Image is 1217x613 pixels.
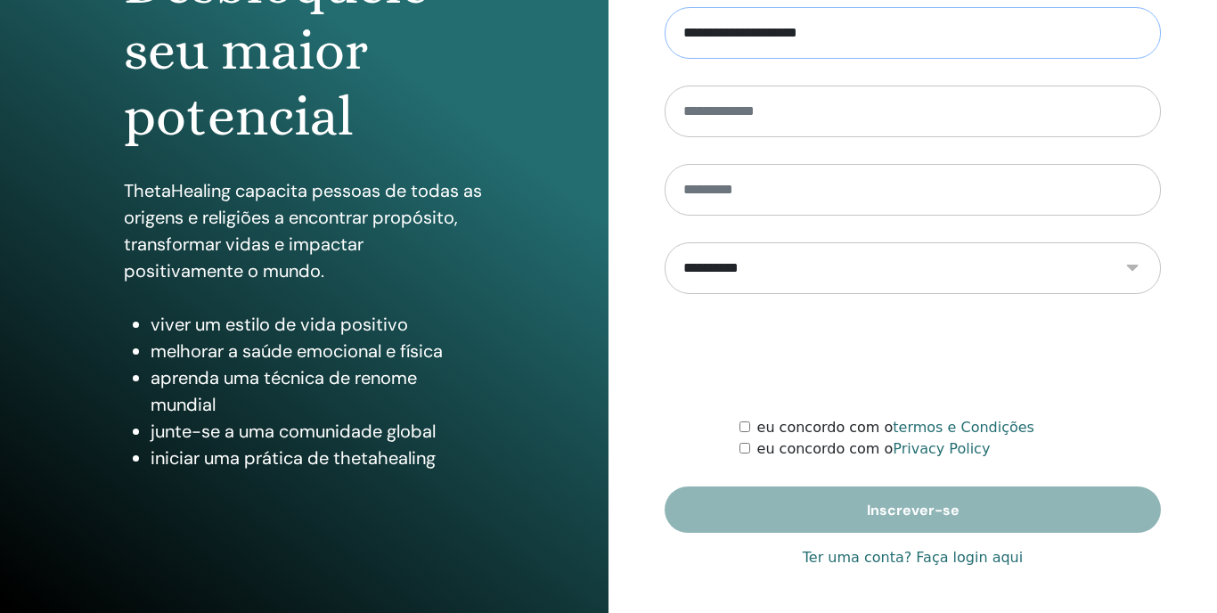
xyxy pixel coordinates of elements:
li: iniciar uma prática de thetahealing [151,445,485,471]
label: eu concordo com o [757,438,991,460]
li: viver um estilo de vida positivo [151,311,485,338]
a: termos e Condições [893,419,1034,436]
li: aprenda uma técnica de renome mundial [151,364,485,418]
p: ThetaHealing capacita pessoas de todas as origens e religiões a encontrar propósito, transformar ... [124,177,485,284]
a: Privacy Policy [893,440,990,457]
a: Ter uma conta? Faça login aqui [803,547,1023,568]
li: melhorar a saúde emocional e física [151,338,485,364]
label: eu concordo com o [757,417,1034,438]
iframe: reCAPTCHA [778,321,1049,390]
li: junte-se a uma comunidade global [151,418,485,445]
